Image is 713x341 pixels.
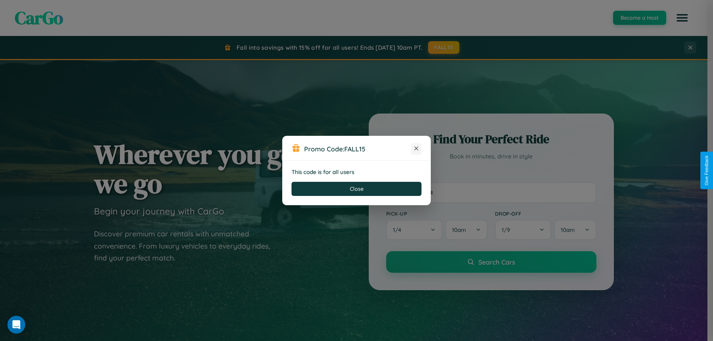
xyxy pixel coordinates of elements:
h3: Promo Code: [304,145,411,153]
div: Open Intercom Messenger [7,316,25,334]
strong: This code is for all users [292,168,354,176]
div: Give Feedback [704,155,709,186]
button: Close [292,182,421,196]
b: FALL15 [344,145,365,153]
